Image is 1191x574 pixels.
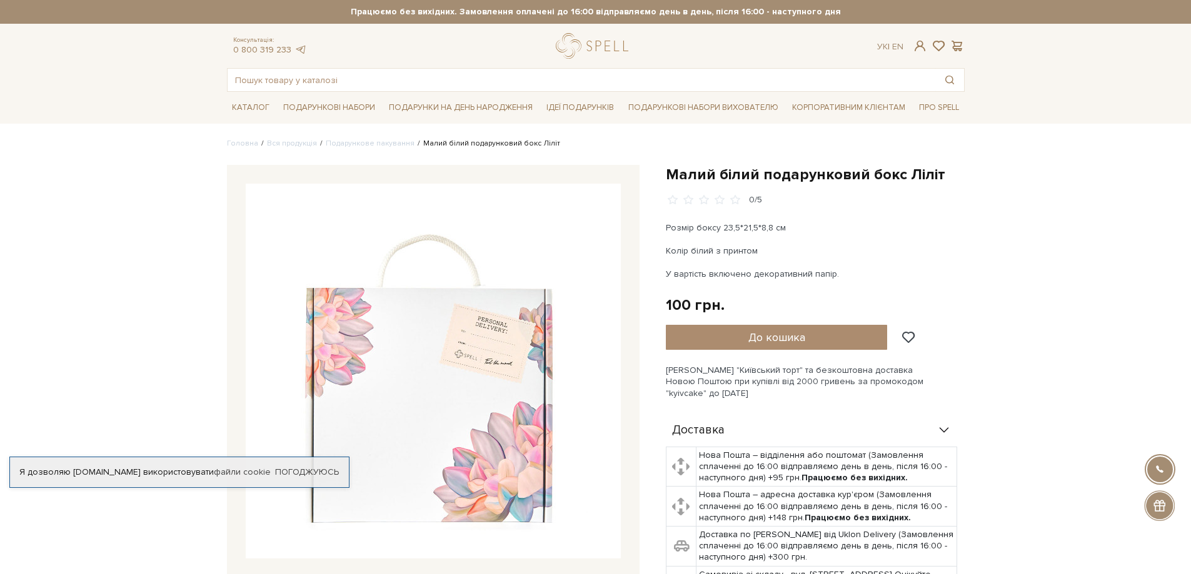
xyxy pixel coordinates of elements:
strong: Працюємо без вихідних. Замовлення оплачені до 16:00 відправляємо день в день, після 16:00 - насту... [227,6,965,17]
img: Малий білий подарунковий бокс Ліліт [246,184,621,558]
td: Нова Пошта – адресна доставка кур'єром (Замовлення сплаченні до 16:00 відправляємо день в день, п... [696,487,957,527]
a: Подарункові набори вихователю [623,97,783,118]
span: Доставка [672,425,725,436]
p: У вартість включено декоративний папір. [666,267,959,280]
b: Працюємо без вихідних. [805,512,911,523]
div: Ук [877,41,903,52]
a: Подарункові набори [278,98,380,117]
div: 100 грн. [666,295,725,315]
a: logo [556,33,634,59]
td: Доставка по [PERSON_NAME] від Uklon Delivery (Замовлення сплаченні до 16:00 відправляємо день в д... [696,527,957,567]
input: Пошук товару у каталозі [228,69,935,91]
a: Погоджуюсь [275,467,339,478]
a: Вся продукція [267,139,317,148]
a: Подарункове пакування [326,139,415,148]
li: Малий білий подарунковий бокс Ліліт [415,138,560,149]
span: | [888,41,890,52]
div: Я дозволяю [DOMAIN_NAME] використовувати [10,467,349,478]
a: Подарунки на День народження [384,98,538,117]
a: 0 800 319 233 [233,44,291,55]
a: telegram [294,44,307,55]
p: Колір білий з принтом [666,244,959,257]
p: Розмір боксу 23,5*21,5*8,8 см [666,221,959,234]
a: En [892,41,903,52]
a: Головна [227,139,258,148]
a: Ідеї подарунків [541,98,619,117]
a: Корпоративним клієнтам [787,97,910,118]
span: Консультація: [233,36,307,44]
b: Працюємо без вихідних. [802,472,908,483]
div: 0/5 [749,194,762,206]
div: [PERSON_NAME] "Київський торт" та безкоштовна доставка Новою Поштою при купівлі від 2000 гривень ... [666,365,965,399]
a: Про Spell [914,98,964,117]
a: Каталог [227,98,274,117]
button: Пошук товару у каталозі [935,69,964,91]
td: Нова Пошта – відділення або поштомат (Замовлення сплаченні до 16:00 відправляємо день в день, піс... [696,447,957,487]
h1: Малий білий подарунковий бокс Ліліт [666,165,965,184]
span: До кошика [748,330,805,344]
a: файли cookie [214,467,271,477]
button: До кошика [666,325,888,350]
